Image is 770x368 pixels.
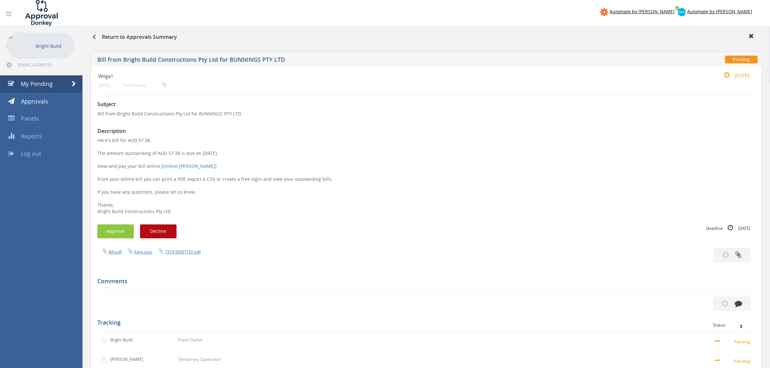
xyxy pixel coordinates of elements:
span: Automate by [PERSON_NAME] [610,8,675,15]
span: Automate by [PERSON_NAME] [687,8,752,15]
h3: Return to Approvals Summary [92,34,177,40]
p: Bright Build [36,42,71,50]
small: [DATE] [717,72,749,79]
span: Panels [21,114,39,122]
p: Temporary Supervisor [178,356,221,363]
p: [PERSON_NAME] [110,356,147,363]
p: Panel Owner [178,337,203,343]
a: Bill.pdf [109,249,122,255]
h3: Description [97,128,755,134]
p: Here's bill for AUD 57.38. The amount outstanding of AUD 57.38 is due on [DATE]. View and pay you... [97,137,755,215]
a: [Online [PERSON_NAME]] [161,163,217,169]
h4: Wilga1 [98,73,645,79]
a: Xero.json [134,249,152,255]
p: Bright Build [110,337,147,343]
img: user-icon.png [101,337,110,343]
h5: Comments [97,278,750,285]
span: Reports [21,132,42,140]
span: Log out [21,150,41,157]
img: zapier-logomark.png [600,8,608,16]
small: 0 comments... [124,83,166,88]
div: Status [713,323,750,327]
span: [EMAIL_ADDRESS][DOMAIN_NAME] [18,62,73,67]
small: [DATE] [98,83,111,88]
img: xero-logo.png [678,8,686,16]
h5: Bill from Bright Build Constructions Pty Ltd for BUNNINGS PTY LTD [97,57,559,65]
small: Pending [715,357,752,364]
button: Decline [140,224,177,238]
img: user-icon.png [101,357,110,363]
span: Approvals [21,97,48,105]
h3: Subject [97,102,755,107]
button: Approve [97,224,134,238]
h5: Tracking [97,319,750,326]
p: Bill from Bright Build Constructions Pty Ltd for BUNNINGS PTY LTD [97,111,755,117]
span: My Pending [21,80,53,88]
small: Deadline [DATE] [706,224,750,232]
a: 7374.90437137.pdf [165,249,201,255]
span: Pending [725,56,758,63]
small: Pending [715,338,752,345]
